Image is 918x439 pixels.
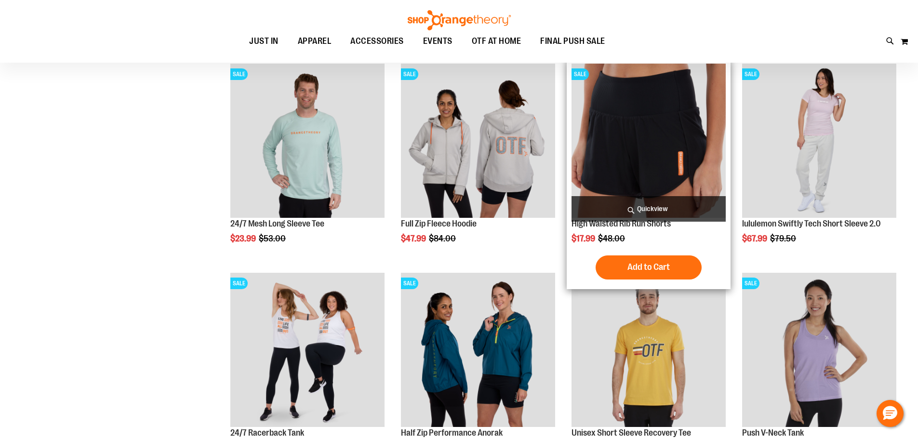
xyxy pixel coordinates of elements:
[401,219,477,228] a: Full Zip Fleece Hoodie
[770,234,798,243] span: $79.50
[401,234,427,243] span: $47.99
[742,219,881,228] a: lululemon Swiftly Tech Short Sleeve 2.0
[406,10,512,30] img: Shop Orangetheory
[341,30,413,53] a: ACCESSORIES
[350,30,404,52] span: ACCESSORIES
[401,273,555,428] a: Half Zip Performance AnorakSALE
[226,59,389,268] div: product
[413,30,462,53] a: EVENTS
[540,30,605,52] span: FINAL PUSH SALE
[572,196,726,222] a: Quickview
[572,219,671,228] a: High Waisted Rib Run Shorts
[627,262,670,272] span: Add to Cart
[742,428,804,438] a: Push V-Neck Tank
[742,64,896,218] img: lululemon Swiftly Tech Short Sleeve 2.0
[230,64,385,219] a: Main Image of 1457095SALE
[230,234,257,243] span: $23.99
[396,59,560,268] div: product
[230,428,304,438] a: 24/7 Racerback Tank
[249,30,279,52] span: JUST IN
[742,234,769,243] span: $67.99
[401,428,503,438] a: Half Zip Performance Anorak
[472,30,521,52] span: OTF AT HOME
[401,68,418,80] span: SALE
[572,234,597,243] span: $17.99
[737,59,901,268] div: product
[742,273,896,427] img: Product image for Push V-Neck Tank
[567,59,731,289] div: product
[230,273,385,427] img: 24/7 Racerback Tank
[423,30,452,52] span: EVENTS
[572,428,691,438] a: Unisex Short Sleeve Recovery Tee
[742,273,896,428] a: Product image for Push V-Neck TankSALE
[572,273,726,428] a: Product image for Unisex Short Sleeve Recovery TeeSALE
[572,64,726,219] a: High Waisted Rib Run ShortsSALE
[572,68,589,80] span: SALE
[572,64,726,218] img: High Waisted Rib Run Shorts
[877,400,904,427] button: Hello, have a question? Let’s chat.
[401,64,555,219] a: Main Image of 1457091SALE
[742,64,896,219] a: lululemon Swiftly Tech Short Sleeve 2.0SALE
[401,273,555,427] img: Half Zip Performance Anorak
[742,68,759,80] span: SALE
[429,234,457,243] span: $84.00
[288,30,341,53] a: APPAREL
[259,234,287,243] span: $53.00
[230,219,324,228] a: 24/7 Mesh Long Sleeve Tee
[531,30,615,52] a: FINAL PUSH SALE
[401,64,555,218] img: Main Image of 1457091
[230,278,248,289] span: SALE
[742,278,759,289] span: SALE
[230,64,385,218] img: Main Image of 1457095
[239,30,288,53] a: JUST IN
[298,30,332,52] span: APPAREL
[598,234,626,243] span: $48.00
[230,68,248,80] span: SALE
[462,30,531,53] a: OTF AT HOME
[596,255,702,279] button: Add to Cart
[230,273,385,428] a: 24/7 Racerback TankSALE
[401,278,418,289] span: SALE
[572,273,726,427] img: Product image for Unisex Short Sleeve Recovery Tee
